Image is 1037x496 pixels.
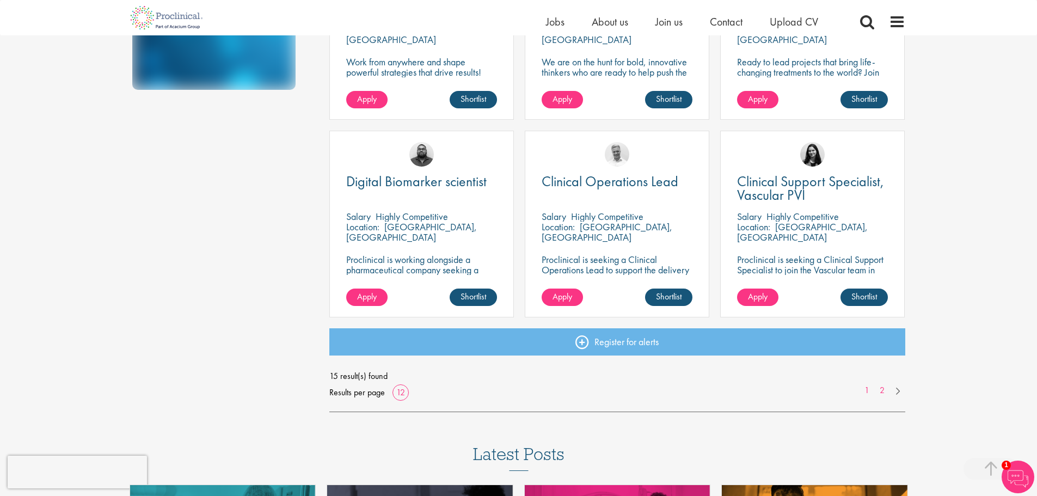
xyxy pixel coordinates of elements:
a: Register for alerts [329,328,905,356]
a: Contact [710,15,743,29]
a: Apply [737,289,778,306]
a: Shortlist [450,91,497,108]
span: Apply [357,291,377,302]
iframe: reCAPTCHA [8,456,147,488]
a: Clinical Support Specialist, Vascular PVI [737,175,888,202]
p: [GEOGRAPHIC_DATA], [GEOGRAPHIC_DATA] [542,221,672,243]
a: Apply [346,91,388,108]
img: Indre Stankeviciute [800,142,825,167]
a: Digital Biomarker scientist [346,175,497,188]
h3: Latest Posts [473,445,564,471]
p: Ready to lead projects that bring life-changing treatments to the world? Join our client at the f... [737,57,888,108]
span: 15 result(s) found [329,368,905,384]
a: Shortlist [450,289,497,306]
a: Jobs [546,15,564,29]
p: [GEOGRAPHIC_DATA], [GEOGRAPHIC_DATA] [346,221,477,243]
span: Results per page [329,384,385,401]
span: Location: [346,221,379,233]
img: Chatbot [1002,461,1034,493]
a: Apply [346,289,388,306]
span: Clinical Operations Lead [542,172,678,191]
a: Join us [655,15,683,29]
p: Proclinical is working alongside a pharmaceutical company seeking a Digital Biomarker Scientist t... [346,254,497,306]
span: Apply [748,291,768,302]
a: Shortlist [645,91,692,108]
a: About us [592,15,628,29]
a: Apply [542,289,583,306]
span: Apply [748,93,768,105]
p: Proclinical is seeking a Clinical Operations Lead to support the delivery of clinical trials in o... [542,254,692,285]
span: Apply [553,93,572,105]
a: Shortlist [840,289,888,306]
a: 12 [392,387,409,398]
a: 1 [859,384,875,397]
img: Ashley Bennett [409,142,434,167]
span: Apply [553,291,572,302]
span: Location: [737,221,770,233]
a: Clinical Operations Lead [542,175,692,188]
span: Salary [737,210,762,223]
span: Salary [346,210,371,223]
a: Shortlist [840,91,888,108]
a: 2 [874,384,890,397]
p: [GEOGRAPHIC_DATA], [GEOGRAPHIC_DATA] [737,221,868,243]
span: Salary [542,210,566,223]
p: Proclinical is seeking a Clinical Support Specialist to join the Vascular team in [GEOGRAPHIC_DAT... [737,254,888,306]
p: Work from anywhere and shape powerful strategies that drive results! Enjoy the freedom of remote ... [346,57,497,98]
p: We are on the hunt for bold, innovative thinkers who are ready to help push the boundaries of sci... [542,57,692,98]
a: Apply [737,91,778,108]
p: Highly Competitive [766,210,839,223]
span: 1 [1002,461,1011,470]
a: Apply [542,91,583,108]
span: Apply [357,93,377,105]
span: Clinical Support Specialist, Vascular PVI [737,172,884,204]
a: Upload CV [770,15,818,29]
span: Location: [542,221,575,233]
a: Shortlist [645,289,692,306]
span: Digital Biomarker scientist [346,172,487,191]
p: Highly Competitive [571,210,643,223]
img: Joshua Bye [605,142,629,167]
p: Highly Competitive [376,210,448,223]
